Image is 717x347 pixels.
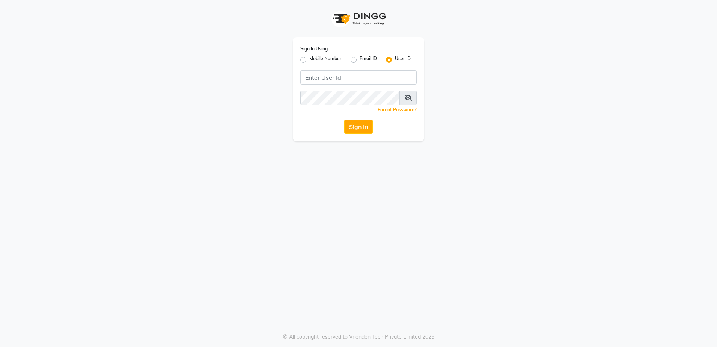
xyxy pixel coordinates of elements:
button: Sign In [344,120,373,134]
label: Mobile Number [309,55,342,64]
input: Username [300,70,417,85]
img: logo1.svg [328,8,389,30]
input: Username [300,91,400,105]
a: Forgot Password? [378,107,417,112]
label: User ID [395,55,411,64]
label: Email ID [360,55,377,64]
label: Sign In Using: [300,45,329,52]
